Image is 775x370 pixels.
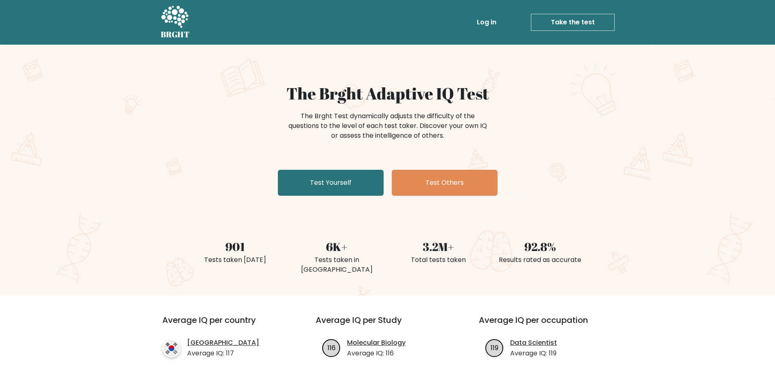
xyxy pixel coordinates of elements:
[491,343,498,352] text: 119
[278,170,384,196] a: Test Yourself
[479,315,622,335] h3: Average IQ per occupation
[161,30,190,39] h5: BRGHT
[393,238,485,255] div: 3.2M+
[347,348,406,358] p: Average IQ: 116
[393,255,485,265] div: Total tests taken
[286,111,489,141] div: The Brght Test dynamically adjusts the difficulty of the questions to the level of each test take...
[291,238,383,255] div: 6K+
[347,338,406,348] a: Molecular Biology
[510,338,557,348] a: Data Scientist
[189,238,281,255] div: 901
[189,255,281,265] div: Tests taken [DATE]
[510,348,557,358] p: Average IQ: 119
[161,3,190,41] a: BRGHT
[189,84,586,103] h1: The Brght Adaptive IQ Test
[316,315,459,335] h3: Average IQ per Study
[494,255,586,265] div: Results rated as accurate
[494,238,586,255] div: 92.8%
[162,315,286,335] h3: Average IQ per country
[291,255,383,275] div: Tests taken in [GEOGRAPHIC_DATA]
[392,170,498,196] a: Test Others
[327,343,336,352] text: 116
[474,14,500,30] a: Log in
[531,14,615,31] a: Take the test
[187,348,259,358] p: Average IQ: 117
[187,338,259,348] a: [GEOGRAPHIC_DATA]
[162,339,181,357] img: country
